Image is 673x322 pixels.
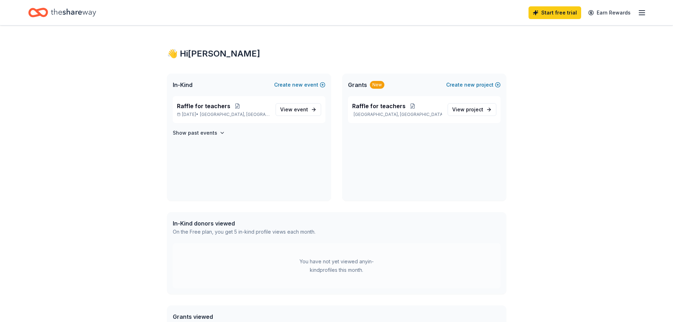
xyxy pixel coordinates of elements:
[280,105,308,114] span: View
[293,257,381,274] div: You have not yet viewed any in-kind profiles this month.
[448,103,496,116] a: View project
[177,102,230,110] span: Raffle for teachers
[464,81,475,89] span: new
[276,103,321,116] a: View event
[294,106,308,112] span: event
[173,81,193,89] span: In-Kind
[584,6,635,19] a: Earn Rewards
[173,228,315,236] div: On the Free plan, you get 5 in-kind profile views each month.
[452,105,483,114] span: View
[446,81,501,89] button: Createnewproject
[200,112,270,117] span: [GEOGRAPHIC_DATA], [GEOGRAPHIC_DATA]
[529,6,581,19] a: Start free trial
[352,112,442,117] p: [GEOGRAPHIC_DATA], [GEOGRAPHIC_DATA]
[173,219,315,228] div: In-Kind donors viewed
[177,112,270,117] p: [DATE] •
[173,312,312,321] div: Grants viewed
[173,129,225,137] button: Show past events
[292,81,303,89] span: new
[352,102,406,110] span: Raffle for teachers
[28,4,96,21] a: Home
[173,129,217,137] h4: Show past events
[370,81,384,89] div: New
[167,48,506,59] div: 👋 Hi [PERSON_NAME]
[466,106,483,112] span: project
[348,81,367,89] span: Grants
[274,81,325,89] button: Createnewevent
